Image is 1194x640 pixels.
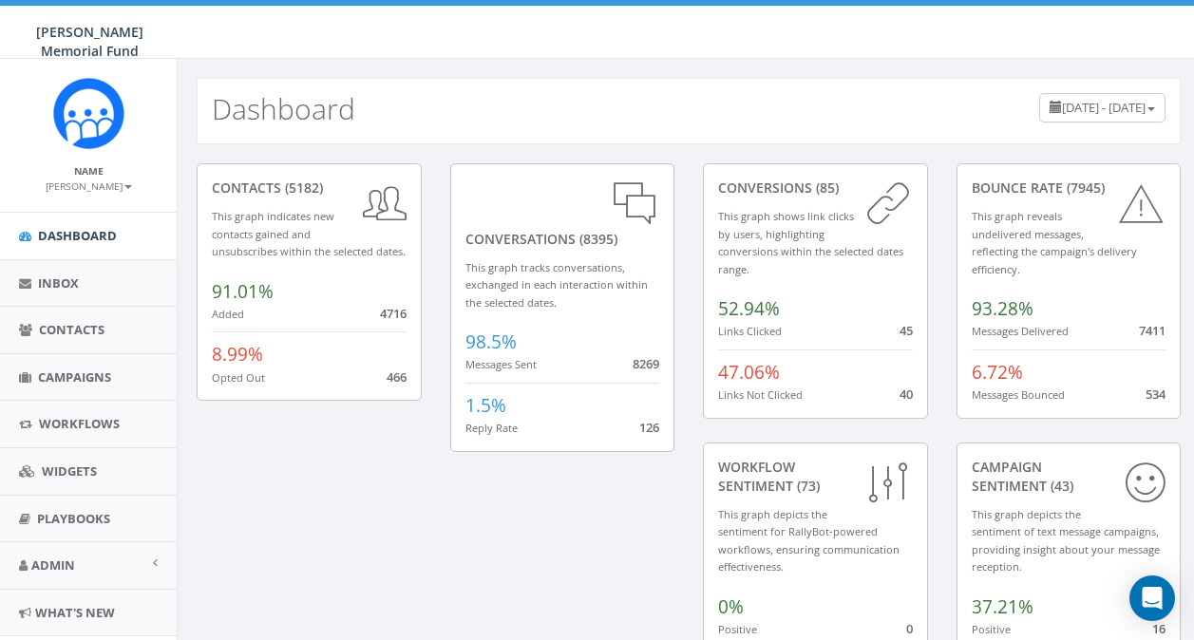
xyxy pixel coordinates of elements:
div: conversations [465,179,660,249]
span: Campaigns [38,368,111,386]
a: [PERSON_NAME] [46,177,132,194]
span: (73) [793,477,820,495]
span: Dashboard [38,227,117,244]
span: 45 [900,322,913,339]
h2: Dashboard [212,93,355,124]
span: 4716 [380,305,407,322]
div: contacts [212,179,407,198]
span: (5182) [281,179,323,197]
small: Positive [718,622,757,636]
small: This graph shows link clicks by users, highlighting conversions within the selected dates range. [718,209,903,276]
span: 8.99% [212,342,263,367]
small: Opted Out [212,370,265,385]
span: (8395) [576,230,617,248]
small: Reply Rate [465,421,518,435]
small: Added [212,307,244,321]
span: 16 [1152,620,1166,637]
small: Links Not Clicked [718,387,803,402]
span: [DATE] - [DATE] [1062,99,1146,116]
small: Links Clicked [718,324,782,338]
span: 0 [906,620,913,637]
span: 37.21% [972,594,1033,619]
div: Open Intercom Messenger [1129,575,1175,621]
span: 52.94% [718,296,780,321]
span: 0% [718,594,744,619]
span: (7945) [1063,179,1105,197]
div: Bounce Rate [972,179,1166,198]
small: This graph tracks conversations, exchanged in each interaction within the selected dates. [465,260,648,310]
span: [PERSON_NAME] Memorial Fund [36,23,143,60]
span: (43) [1047,477,1073,495]
img: Rally_Corp_Icon.png [53,78,124,149]
small: This graph depicts the sentiment for RallyBot-powered workflows, ensuring communication effective... [718,507,900,574]
span: 47.06% [718,360,780,385]
small: [PERSON_NAME] [46,179,132,193]
span: 98.5% [465,329,517,354]
span: 6.72% [972,360,1023,385]
span: Widgets [42,462,97,480]
div: Workflow Sentiment [718,458,913,496]
span: 466 [387,368,407,386]
span: What's New [35,604,115,621]
small: Positive [972,622,1011,636]
span: Inbox [38,274,79,292]
span: 534 [1146,386,1166,403]
small: This graph reveals undelivered messages, reflecting the campaign's delivery efficiency. [972,209,1137,276]
span: 91.01% [212,279,274,304]
div: conversions [718,179,913,198]
small: This graph depicts the sentiment of text message campaigns, providing insight about your message ... [972,507,1160,574]
span: 1.5% [465,393,506,418]
span: (85) [812,179,839,197]
div: Campaign Sentiment [972,458,1166,496]
span: Playbooks [37,510,110,527]
span: 93.28% [972,296,1033,321]
span: Workflows [39,415,120,432]
small: Messages Delivered [972,324,1069,338]
small: Messages Sent [465,357,537,371]
span: 40 [900,386,913,403]
span: 126 [639,419,659,436]
small: Messages Bounced [972,387,1065,402]
span: 7411 [1139,322,1166,339]
small: Name [74,164,104,178]
span: Admin [31,556,75,574]
span: Contacts [39,321,104,338]
span: 8269 [633,355,659,372]
small: This graph indicates new contacts gained and unsubscribes within the selected dates. [212,209,406,258]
